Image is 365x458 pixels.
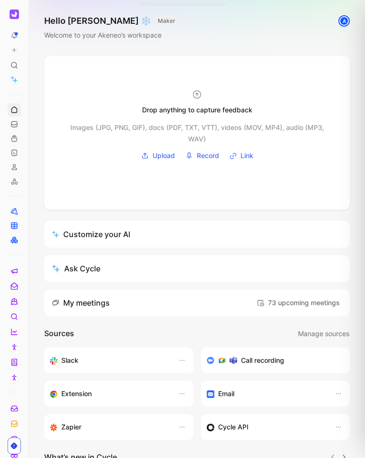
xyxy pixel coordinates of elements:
h3: Call recording [241,355,284,366]
div: Ask Cycle [52,263,100,274]
button: MAKER [155,16,178,26]
a: Customize your AI [44,221,350,248]
div: Capture feedback from anywhere on the web [50,388,169,399]
button: Ask Cycle [44,255,350,282]
div: Sync your customers, send feedback and get updates in Slack [50,355,169,366]
h1: Hello [PERSON_NAME] ❄️ [44,15,178,27]
button: Manage sources [298,328,350,340]
button: Record [182,149,222,163]
h3: Zapier [61,421,81,433]
button: Akeneo [8,8,21,21]
span: 73 upcoming meetings [257,297,340,309]
button: Link [226,149,257,163]
h3: Cycle API [218,421,249,433]
h3: Email [218,388,234,399]
div: Drop anything to capture feedback [142,104,252,116]
div: Forward emails to your feedback inbox [207,388,326,399]
div: Welcome to your Akeneo’s workspace [44,30,178,41]
h3: Extension [61,388,92,399]
span: Link [240,150,253,161]
div: Capture feedback from thousands of sources with Zapier (survey results, recordings, sheets, etc). [50,421,169,433]
div: Sync customers & send feedback from custom sources. Get inspired by our favorite use case [207,421,326,433]
button: Upload [138,149,178,163]
span: Upload [153,150,175,161]
img: Akeneo [10,10,19,19]
div: Customize your AI [52,229,130,240]
div: A [339,16,349,26]
h2: Sources [44,328,74,340]
div: Record & transcribe meetings from Zoom, Meet & Teams. [207,355,337,366]
h3: Slack [61,355,78,366]
div: My meetings [52,297,110,309]
span: Record [197,150,219,161]
span: Manage sources [298,328,349,339]
button: 73 upcoming meetings [254,295,342,310]
div: Images (JPG, PNG, GIF), docs (PDF, TXT, VTT), videos (MOV, MP4), audio (MP3, WAV) [63,122,331,133]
